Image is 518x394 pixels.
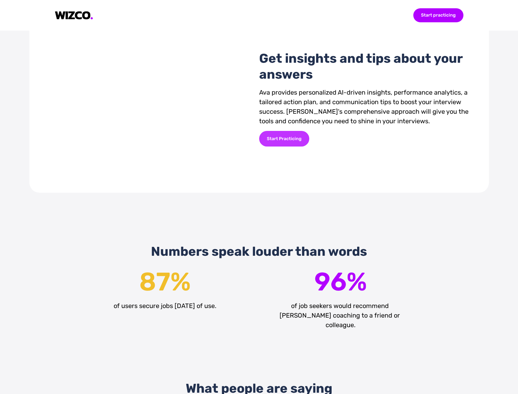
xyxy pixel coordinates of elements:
[413,8,463,22] div: Start practicing
[259,131,309,147] div: Start Practicing
[19,244,499,260] div: Numbers speak louder than words
[277,263,404,301] div: 96 %
[277,301,404,330] div: of job seekers would recommend [PERSON_NAME] coaching to a friend or colleague.
[114,263,216,301] div: 87 %
[259,51,476,82] div: Get insights and tips about your answers
[55,11,93,20] img: logo
[114,301,216,311] div: of users secure jobs [DATE] of use.
[259,88,476,126] div: Ava provides personalized AI-driven insights, performance analytics, a tailored action plan, and ...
